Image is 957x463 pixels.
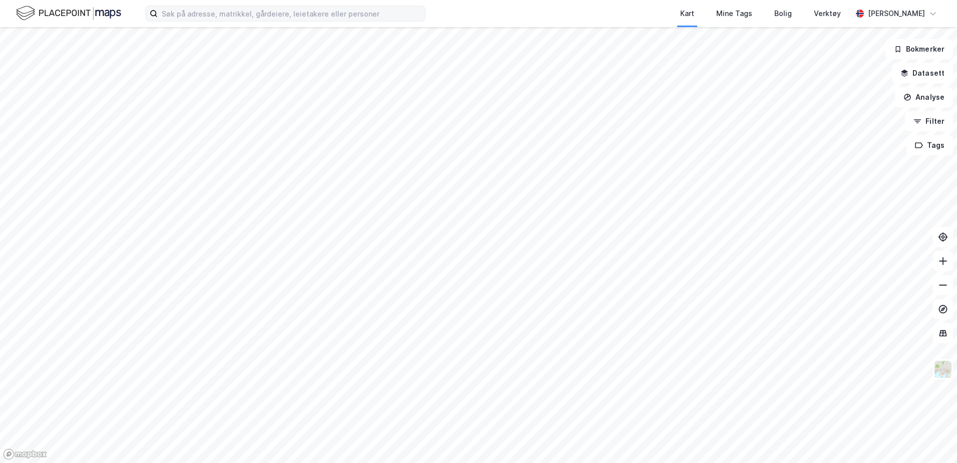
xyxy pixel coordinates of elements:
[868,8,925,20] div: [PERSON_NAME]
[158,6,425,21] input: Søk på adresse, matrikkel, gårdeiere, leietakere eller personer
[16,5,121,22] img: logo.f888ab2527a4732fd821a326f86c7f29.svg
[716,8,752,20] div: Mine Tags
[907,415,957,463] iframe: Chat Widget
[814,8,841,20] div: Verktøy
[680,8,694,20] div: Kart
[774,8,792,20] div: Bolig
